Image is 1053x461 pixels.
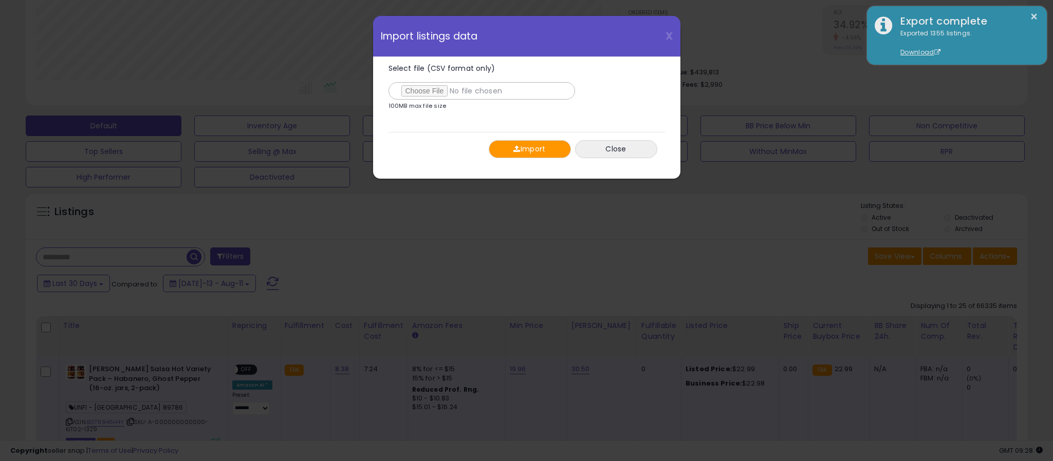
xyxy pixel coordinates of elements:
span: Import listings data [381,31,478,41]
div: Export complete [893,14,1039,29]
p: 100MB max file size [389,103,447,109]
button: × [1030,10,1038,23]
span: Select file (CSV format only) [389,63,495,73]
button: Import [489,140,571,158]
div: Exported 1355 listings. [893,29,1039,57]
button: Close [575,140,657,158]
a: Download [900,48,940,56]
span: X [666,29,673,43]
